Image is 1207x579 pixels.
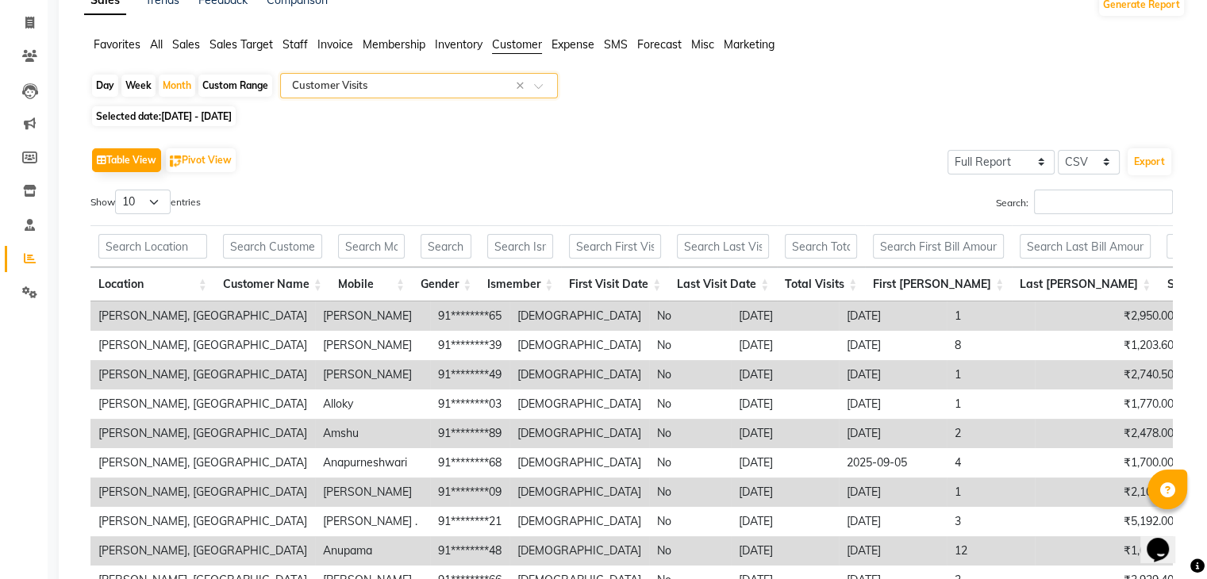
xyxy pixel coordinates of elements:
[487,234,553,259] input: Search Ismember
[94,37,140,52] span: Favorites
[947,360,1035,389] td: 1
[731,448,839,477] td: [DATE]
[90,419,315,448] td: [PERSON_NAME], [GEOGRAPHIC_DATA]
[90,448,315,477] td: [PERSON_NAME], [GEOGRAPHIC_DATA]
[637,37,682,52] span: Forecast
[492,37,542,52] span: Customer
[996,190,1173,214] label: Search:
[363,37,425,52] span: Membership
[509,389,649,419] td: [DEMOGRAPHIC_DATA]
[649,389,731,419] td: No
[839,448,947,477] td: 2025-09-05
[516,78,529,94] span: Clear all
[947,477,1035,507] td: 1
[947,331,1035,360] td: 8
[92,75,118,97] div: Day
[92,148,161,172] button: Table View
[170,155,182,167] img: pivot.png
[1035,477,1182,507] td: ₹2,100.00
[947,301,1035,331] td: 1
[873,234,1004,259] input: Search First Bill Amount
[90,267,215,301] th: Location: activate to sort column ascending
[98,234,207,259] input: Search Location
[509,477,649,507] td: [DEMOGRAPHIC_DATA]
[1035,360,1182,389] td: ₹2,740.50
[315,301,430,331] td: [PERSON_NAME]
[317,37,353,52] span: Invoice
[691,37,714,52] span: Misc
[649,360,731,389] td: No
[509,331,649,360] td: [DEMOGRAPHIC_DATA]
[161,110,232,122] span: [DATE] - [DATE]
[315,477,430,507] td: [PERSON_NAME]
[561,267,669,301] th: First Visit Date: activate to sort column ascending
[509,507,649,536] td: [DEMOGRAPHIC_DATA]
[315,360,430,389] td: [PERSON_NAME]
[731,360,839,389] td: [DATE]
[166,148,236,172] button: Pivot View
[1140,516,1191,563] iframe: chat widget
[315,507,430,536] td: [PERSON_NAME] .
[509,419,649,448] td: [DEMOGRAPHIC_DATA]
[283,37,308,52] span: Staff
[90,477,315,507] td: [PERSON_NAME], [GEOGRAPHIC_DATA]
[731,536,839,566] td: [DATE]
[330,267,413,301] th: Mobile: activate to sort column ascending
[413,267,479,301] th: Gender: activate to sort column ascending
[509,301,649,331] td: [DEMOGRAPHIC_DATA]
[1035,301,1182,331] td: ₹2,950.00
[90,507,315,536] td: [PERSON_NAME], [GEOGRAPHIC_DATA]
[669,267,777,301] th: Last Visit Date: activate to sort column ascending
[839,419,947,448] td: [DATE]
[731,389,839,419] td: [DATE]
[839,360,947,389] td: [DATE]
[315,389,430,419] td: Alloky
[947,419,1035,448] td: 2
[731,477,839,507] td: [DATE]
[604,37,628,52] span: SMS
[1020,234,1151,259] input: Search Last Bill Amount
[649,507,731,536] td: No
[209,37,273,52] span: Sales Target
[569,234,661,259] input: Search First Visit Date
[90,360,315,389] td: [PERSON_NAME], [GEOGRAPHIC_DATA]
[172,37,200,52] span: Sales
[649,331,731,360] td: No
[435,37,482,52] span: Inventory
[421,234,471,259] input: Search Gender
[839,389,947,419] td: [DATE]
[552,37,594,52] span: Expense
[731,419,839,448] td: [DATE]
[509,360,649,389] td: [DEMOGRAPHIC_DATA]
[724,37,775,52] span: Marketing
[159,75,195,97] div: Month
[115,190,171,214] select: Showentries
[865,267,1012,301] th: First Bill Amount: activate to sort column ascending
[121,75,156,97] div: Week
[839,301,947,331] td: [DATE]
[338,234,405,259] input: Search Mobile
[1034,190,1173,214] input: Search:
[649,301,731,331] td: No
[1035,507,1182,536] td: ₹5,192.00
[731,331,839,360] td: [DATE]
[947,448,1035,477] td: 4
[1035,389,1182,419] td: ₹1,770.00
[90,190,201,214] label: Show entries
[315,419,430,448] td: Amshu
[785,234,857,259] input: Search Total Visits
[479,267,561,301] th: Ismember: activate to sort column ascending
[509,448,649,477] td: [DEMOGRAPHIC_DATA]
[839,507,947,536] td: [DATE]
[1128,148,1171,175] button: Export
[1012,267,1159,301] th: Last Bill Amount: activate to sort column ascending
[315,536,430,566] td: Anupama
[223,234,322,259] input: Search Customer Name
[731,507,839,536] td: [DATE]
[649,477,731,507] td: No
[731,301,839,331] td: [DATE]
[947,389,1035,419] td: 1
[90,331,315,360] td: [PERSON_NAME], [GEOGRAPHIC_DATA]
[777,267,865,301] th: Total Visits: activate to sort column ascending
[677,234,769,259] input: Search Last Visit Date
